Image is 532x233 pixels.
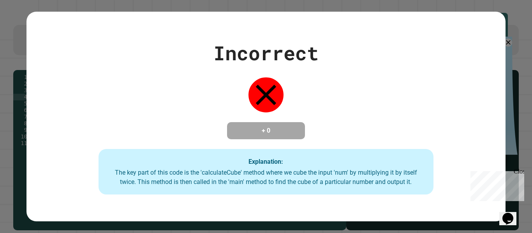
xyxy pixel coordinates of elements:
iframe: chat widget [467,168,524,201]
div: Incorrect [213,39,319,68]
div: Chat with us now!Close [3,3,54,49]
strong: Explanation: [248,158,283,165]
div: The key part of this code is the 'calculateCube' method where we cube the input 'num' by multiply... [106,168,426,187]
h4: + 0 [235,126,297,135]
iframe: chat widget [499,202,524,225]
